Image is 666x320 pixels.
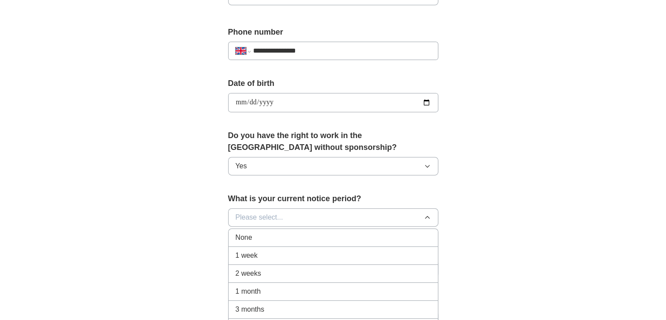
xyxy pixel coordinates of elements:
span: 3 months [236,304,264,315]
span: 2 weeks [236,268,261,279]
label: Phone number [228,26,438,38]
span: 1 week [236,250,258,261]
label: Do you have the right to work in the [GEOGRAPHIC_DATA] without sponsorship? [228,130,438,153]
label: Date of birth [228,78,438,89]
label: What is your current notice period? [228,193,438,205]
button: Please select... [228,208,438,227]
span: None [236,232,252,243]
span: 1 month [236,286,261,297]
span: Please select... [236,212,283,223]
button: Yes [228,157,438,175]
span: Yes [236,161,247,171]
